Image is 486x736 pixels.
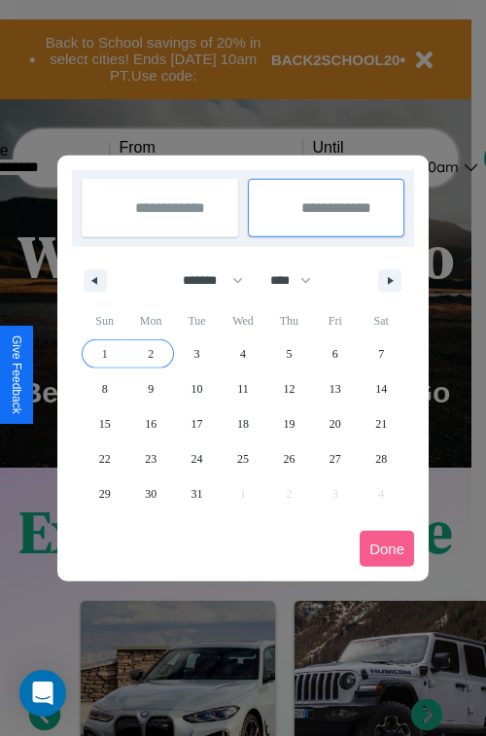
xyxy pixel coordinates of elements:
[266,441,312,476] button: 26
[312,305,358,336] span: Fri
[359,441,404,476] button: 28
[145,406,156,441] span: 16
[330,441,341,476] span: 27
[127,305,173,336] span: Mon
[359,371,404,406] button: 14
[375,406,387,441] span: 21
[283,371,295,406] span: 12
[220,441,265,476] button: 25
[148,371,154,406] span: 9
[312,441,358,476] button: 27
[332,336,338,371] span: 6
[220,305,265,336] span: Wed
[102,371,108,406] span: 8
[359,406,404,441] button: 21
[194,336,200,371] span: 3
[10,335,23,414] div: Give Feedback
[82,336,127,371] button: 1
[99,441,111,476] span: 22
[220,406,265,441] button: 18
[127,336,173,371] button: 2
[283,406,295,441] span: 19
[82,371,127,406] button: 8
[102,336,108,371] span: 1
[174,476,220,511] button: 31
[375,441,387,476] span: 28
[82,305,127,336] span: Sun
[312,406,358,441] button: 20
[148,336,154,371] span: 2
[312,336,358,371] button: 6
[191,371,203,406] span: 10
[174,406,220,441] button: 17
[286,336,292,371] span: 5
[360,531,414,567] button: Done
[237,406,249,441] span: 18
[174,336,220,371] button: 3
[191,441,203,476] span: 24
[99,476,111,511] span: 29
[266,336,312,371] button: 5
[191,476,203,511] span: 31
[375,371,387,406] span: 14
[240,336,246,371] span: 4
[174,371,220,406] button: 10
[378,336,384,371] span: 7
[220,371,265,406] button: 11
[220,336,265,371] button: 4
[359,336,404,371] button: 7
[237,441,249,476] span: 25
[127,406,173,441] button: 16
[127,441,173,476] button: 23
[145,441,156,476] span: 23
[266,371,312,406] button: 12
[127,371,173,406] button: 9
[174,305,220,336] span: Tue
[312,371,358,406] button: 13
[82,441,127,476] button: 22
[82,476,127,511] button: 29
[330,406,341,441] span: 20
[266,406,312,441] button: 19
[127,476,173,511] button: 30
[266,305,312,336] span: Thu
[191,406,203,441] span: 17
[237,371,249,406] span: 11
[359,305,404,336] span: Sat
[82,406,127,441] button: 15
[145,476,156,511] span: 30
[174,441,220,476] button: 24
[19,670,66,717] div: Open Intercom Messenger
[99,406,111,441] span: 15
[283,441,295,476] span: 26
[330,371,341,406] span: 13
